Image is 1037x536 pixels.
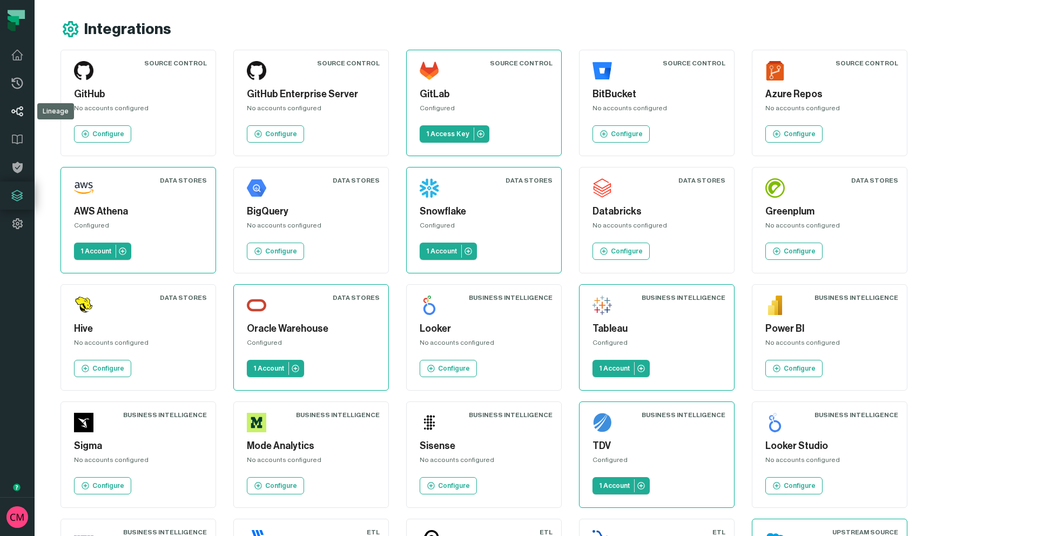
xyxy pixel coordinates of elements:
[74,125,131,143] a: Configure
[80,247,111,256] p: 1 Account
[333,293,380,302] div: Data Stores
[247,338,375,351] div: Configured
[247,221,375,234] div: No accounts configured
[765,87,894,102] h5: Azure Repos
[851,176,898,185] div: Data Stores
[814,293,898,302] div: Business Intelligence
[247,455,375,468] div: No accounts configured
[592,413,612,432] img: TDV
[592,477,650,494] a: 1 Account
[438,364,470,373] p: Configure
[420,455,548,468] div: No accounts configured
[296,411,380,419] div: Business Intelligence
[469,293,553,302] div: Business Intelligence
[765,61,785,81] img: Azure Repos
[74,61,93,81] img: GitHub
[836,59,898,68] div: Source Control
[506,176,553,185] div: Data Stores
[420,104,548,117] div: Configured
[611,130,643,138] p: Configure
[420,243,477,260] a: 1 Account
[74,338,203,351] div: No accounts configured
[247,321,375,336] h5: Oracle Warehouse
[765,296,785,315] img: Power BI
[247,413,266,432] img: Mode Analytics
[420,477,477,494] a: Configure
[784,130,816,138] p: Configure
[247,61,266,81] img: GitHub Enterprise Server
[765,125,823,143] a: Configure
[592,338,721,351] div: Configured
[420,296,439,315] img: Looker
[642,293,725,302] div: Business Intelligence
[784,247,816,256] p: Configure
[592,125,650,143] a: Configure
[92,130,124,138] p: Configure
[592,243,650,260] a: Configure
[765,104,894,117] div: No accounts configured
[317,59,380,68] div: Source Control
[247,104,375,117] div: No accounts configured
[420,178,439,198] img: Snowflake
[765,338,894,351] div: No accounts configured
[144,59,207,68] div: Source Control
[247,360,304,377] a: 1 Account
[265,247,297,256] p: Configure
[74,104,203,117] div: No accounts configured
[592,178,612,198] img: Databricks
[765,321,894,336] h5: Power BI
[592,61,612,81] img: BitBucket
[74,87,203,102] h5: GitHub
[592,321,721,336] h5: Tableau
[265,130,297,138] p: Configure
[765,178,785,198] img: Greenplum
[599,481,630,490] p: 1 Account
[6,506,28,528] img: avatar of Collin Marsden
[420,125,489,143] a: 1 Access Key
[599,364,630,373] p: 1 Account
[642,411,725,419] div: Business Intelligence
[84,20,171,39] h1: Integrations
[420,439,548,453] h5: Sisense
[490,59,553,68] div: Source Control
[74,455,203,468] div: No accounts configured
[247,439,375,453] h5: Mode Analytics
[247,296,266,315] img: Oracle Warehouse
[160,176,207,185] div: Data Stores
[784,364,816,373] p: Configure
[765,413,785,432] img: Looker Studio
[765,204,894,219] h5: Greenplum
[426,130,469,138] p: 1 Access Key
[92,481,124,490] p: Configure
[37,103,74,119] div: Lineage
[611,247,643,256] p: Configure
[74,178,93,198] img: AWS Athena
[420,338,548,351] div: No accounts configured
[592,204,721,219] h5: Databricks
[123,411,207,419] div: Business Intelligence
[678,176,725,185] div: Data Stores
[160,293,207,302] div: Data Stores
[12,483,22,492] div: Tooltip anchor
[74,439,203,453] h5: Sigma
[592,221,721,234] div: No accounts configured
[74,243,131,260] a: 1 Account
[247,204,375,219] h5: BigQuery
[592,360,650,377] a: 1 Account
[784,481,816,490] p: Configure
[74,221,203,234] div: Configured
[438,481,470,490] p: Configure
[74,477,131,494] a: Configure
[247,477,304,494] a: Configure
[469,411,553,419] div: Business Intelligence
[420,360,477,377] a: Configure
[247,125,304,143] a: Configure
[247,243,304,260] a: Configure
[92,364,124,373] p: Configure
[765,477,823,494] a: Configure
[592,296,612,315] img: Tableau
[74,413,93,432] img: Sigma
[592,455,721,468] div: Configured
[663,59,725,68] div: Source Control
[333,176,380,185] div: Data Stores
